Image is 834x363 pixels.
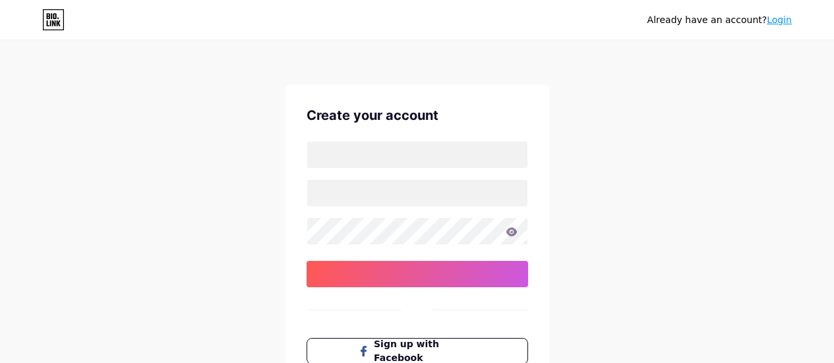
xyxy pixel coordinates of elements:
div: Already have an account? [647,13,792,27]
div: Create your account [307,105,528,125]
input: username [307,180,527,206]
a: Login [767,14,792,25]
div: Or [412,303,423,317]
span: sign up with email [358,269,476,280]
button: sign up with email [307,261,528,287]
input: Email [307,142,527,168]
div: [DOMAIN_NAME]/ [317,186,395,200]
